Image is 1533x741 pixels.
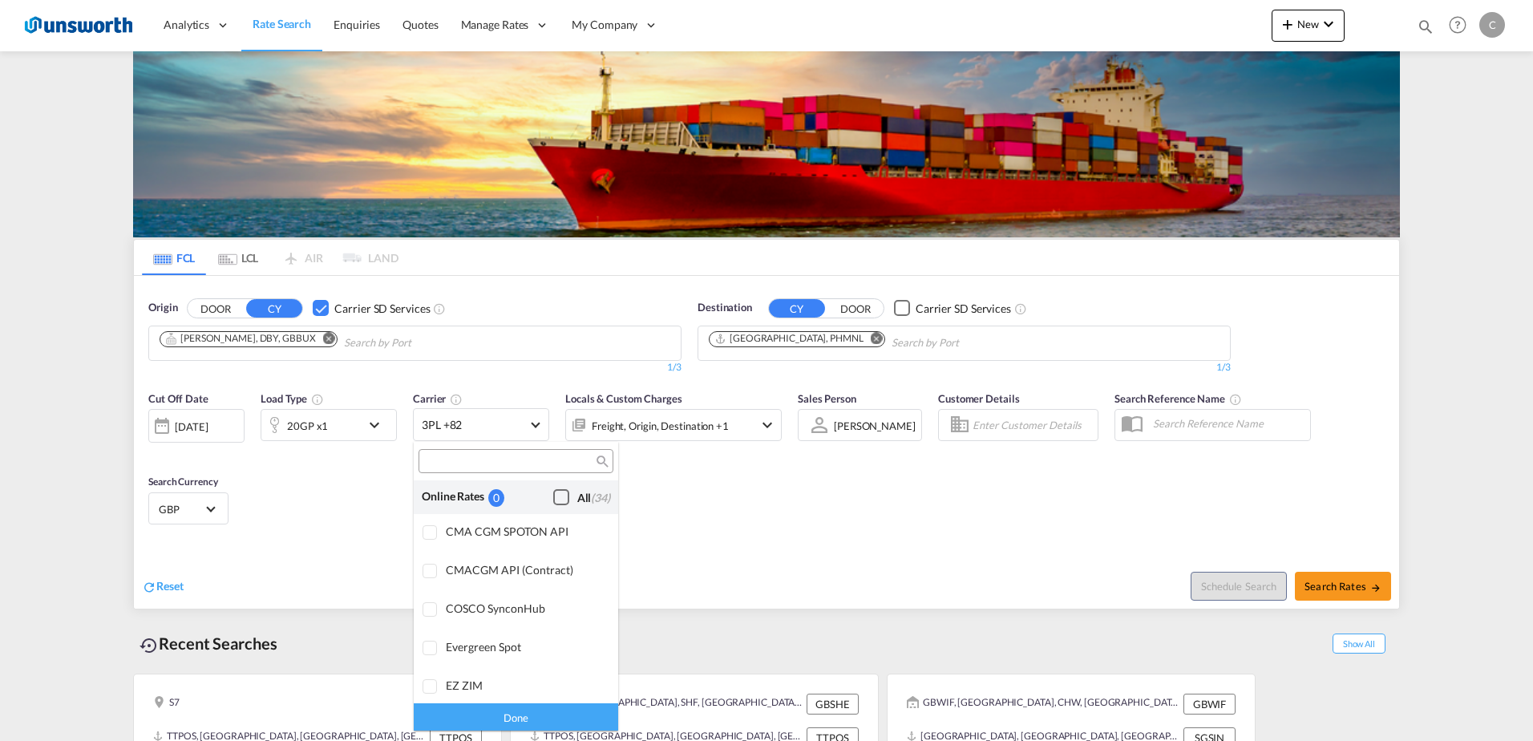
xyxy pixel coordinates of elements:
[446,678,605,692] div: EZ ZIM
[591,491,610,504] span: (34)
[446,563,605,577] div: CMACGM API (Contract)
[446,640,605,654] div: Evergreen Spot
[595,456,607,468] md-icon: icon-magnify
[488,489,504,506] div: 0
[446,524,605,538] div: CMA CGM SPOTON API
[422,488,488,505] div: Online Rates
[446,601,605,615] div: COSCO SynconHub
[414,703,618,731] div: Done
[577,490,610,506] div: All
[553,488,610,505] md-checkbox: Checkbox No Ink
